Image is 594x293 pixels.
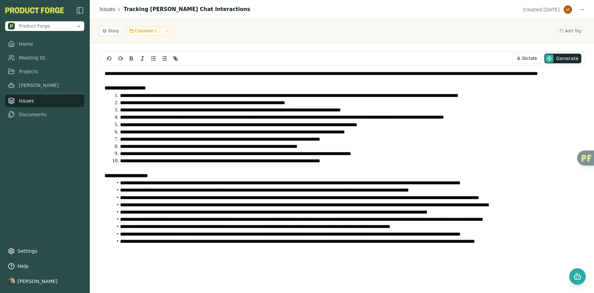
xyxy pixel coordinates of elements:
[5,38,84,50] a: Home
[5,275,84,287] button: [PERSON_NAME]
[99,26,122,36] button: Story
[126,26,172,35] button: Calendar Integration
[5,7,64,13] button: PF-Logo
[523,6,542,13] span: Created
[149,54,158,63] button: Ordered
[116,54,125,63] button: redo
[5,245,84,257] a: Settings
[76,6,84,14] img: sidebar
[135,28,162,34] span: Calendar Integration
[564,6,572,14] img: Adam Tucker
[108,28,119,34] span: Story
[519,5,576,14] button: Created[DATE]Adam Tucker
[5,260,84,272] button: Help
[512,54,541,63] button: Dictate
[5,108,84,121] a: Documents
[5,95,84,107] a: Issues
[160,54,169,63] button: Bullet
[8,278,15,285] img: profile
[5,7,64,13] img: Product Forge
[171,54,180,63] button: Link
[543,6,560,13] span: [DATE]
[19,23,50,29] span: Product Forge
[105,54,114,63] button: undo
[5,52,84,64] a: Meeting IQ
[569,268,586,285] button: Open chat
[557,26,584,35] button: Add Tag
[5,79,84,91] a: [PERSON_NAME]
[565,28,581,34] span: Add Tag
[99,6,116,13] a: Issues
[138,54,147,63] button: Italic
[544,54,581,63] button: Generate
[522,56,537,61] span: Dictate
[556,55,579,62] span: Generate
[124,6,250,13] h1: Tracking [PERSON_NAME] Chat Interactions
[5,21,84,31] button: Open organization switcher
[8,23,15,30] img: Product Forge
[127,54,136,63] button: Bold
[5,65,84,78] a: Projects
